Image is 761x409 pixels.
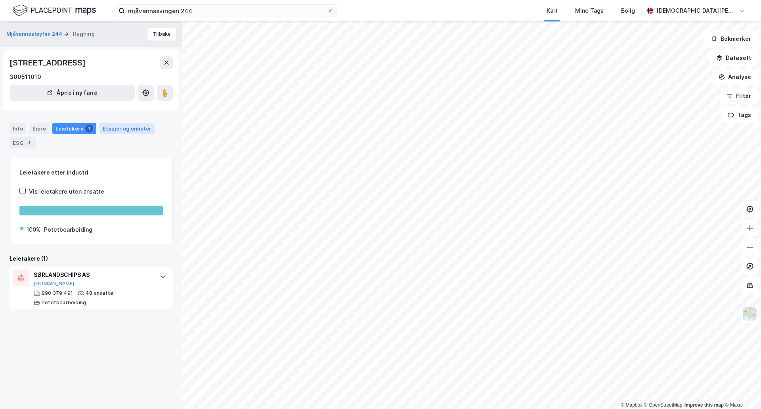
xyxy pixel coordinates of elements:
iframe: Chat Widget [721,371,761,409]
button: Analyse [712,69,758,85]
input: Søk på adresse, matrikkel, gårdeiere, leietakere eller personer [125,5,327,17]
button: Åpne i ny fane [10,85,135,101]
div: Leietakere etter industri [19,168,163,177]
a: Improve this map [685,402,724,408]
a: OpenStreetMap [644,402,683,408]
div: Vis leietakere uten ansatte [29,187,104,196]
div: 100% [27,225,41,234]
div: SØRLANDSCHIPS AS [34,270,152,280]
button: Datasett [709,50,758,66]
div: [DEMOGRAPHIC_DATA][PERSON_NAME] [656,6,736,15]
button: Bokmerker [704,31,758,47]
div: ESG [10,137,36,148]
button: Tags [721,107,758,123]
div: Kontrollprogram for chat [721,371,761,409]
div: 300511010 [10,72,41,82]
div: 1 [85,125,93,132]
button: Mjåvannssløyfen 244 [6,30,64,38]
button: Tilbake [147,28,176,40]
div: Etasjer og enheter [103,125,151,132]
div: Bolig [621,6,635,15]
div: 1 [25,139,33,147]
div: Eiere [29,123,49,134]
div: Bygning [73,29,95,39]
img: Z [742,306,757,321]
a: Mapbox [621,402,642,408]
div: Info [10,123,26,134]
div: Potetbearbeiding [44,225,92,234]
div: Leietakere [52,123,96,134]
div: Kart [547,6,558,15]
div: [STREET_ADDRESS] [10,56,87,69]
button: [DOMAIN_NAME] [34,280,75,287]
div: Mine Tags [575,6,604,15]
div: 48 ansatte [86,290,113,296]
img: logo.f888ab2527a4732fd821a326f86c7f29.svg [13,4,96,17]
button: Filter [720,88,758,104]
div: Leietakere (1) [10,254,173,263]
div: 990 379 491 [42,290,73,296]
div: Potetbearbeiding [42,300,86,306]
